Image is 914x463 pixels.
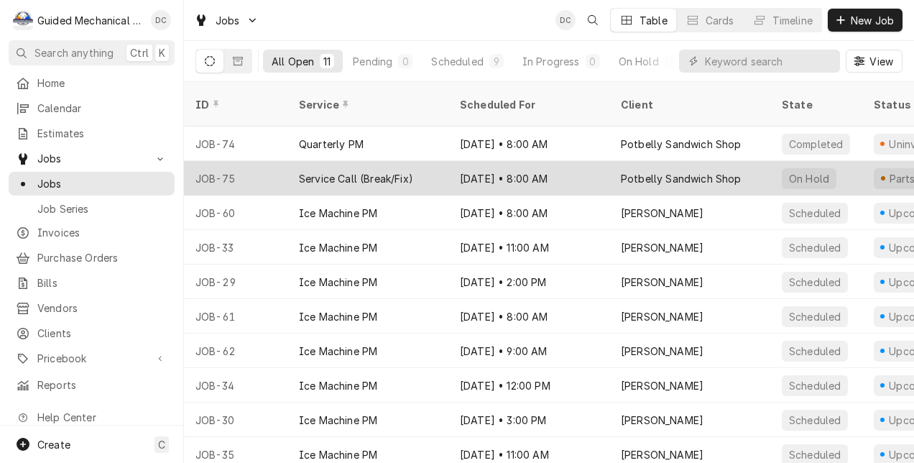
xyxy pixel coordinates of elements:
[621,275,703,290] div: [PERSON_NAME]
[158,437,165,452] span: C
[846,50,903,73] button: View
[581,9,604,32] button: Open search
[448,265,609,299] div: [DATE] • 2:00 PM
[788,413,842,428] div: Scheduled
[431,54,483,69] div: Scheduled
[788,137,844,152] div: Completed
[37,351,146,366] span: Pricebook
[37,13,143,28] div: Guided Mechanical Services, LLC
[37,75,167,91] span: Home
[867,54,896,69] span: View
[299,240,377,255] div: Ice Machine PM
[13,10,33,30] div: G
[9,271,175,295] a: Bills
[621,344,703,359] div: [PERSON_NAME]
[37,301,167,316] span: Vendors
[9,96,175,120] a: Calendar
[522,54,580,69] div: In Progress
[555,10,576,30] div: Daniel Cornell's Avatar
[37,410,166,425] span: Help Center
[216,13,240,28] span: Jobs
[299,97,434,112] div: Service
[184,368,287,403] div: JOB-34
[188,9,264,32] a: Go to Jobs
[828,9,903,32] button: New Job
[159,45,165,60] span: K
[299,344,377,359] div: Ice Machine PM
[299,309,377,324] div: Ice Machine PM
[299,378,377,393] div: Ice Machine PM
[299,413,377,428] div: Ice Machine PM
[9,405,175,429] a: Go to Help Center
[37,176,167,191] span: Jobs
[9,147,175,170] a: Go to Jobs
[621,309,703,324] div: [PERSON_NAME]
[621,240,703,255] div: [PERSON_NAME]
[151,10,171,30] div: Daniel Cornell's Avatar
[37,225,167,240] span: Invoices
[588,54,597,69] div: 0
[184,265,287,299] div: JOB-29
[621,447,703,462] div: [PERSON_NAME]
[151,10,171,30] div: DC
[323,54,331,69] div: 11
[448,230,609,265] div: [DATE] • 11:00 AM
[621,413,703,428] div: [PERSON_NAME]
[788,309,842,324] div: Scheduled
[448,299,609,334] div: [DATE] • 8:00 AM
[706,13,734,28] div: Cards
[9,221,175,244] a: Invoices
[272,54,314,69] div: All Open
[401,54,410,69] div: 0
[788,378,842,393] div: Scheduled
[37,326,167,341] span: Clients
[448,196,609,230] div: [DATE] • 8:00 AM
[621,97,756,112] div: Client
[13,10,33,30] div: Guided Mechanical Services, LLC's Avatar
[37,101,167,116] span: Calendar
[788,447,842,462] div: Scheduled
[9,347,175,370] a: Go to Pricebook
[299,275,377,290] div: Ice Machine PM
[299,171,413,186] div: Service Call (Break/Fix)
[37,439,70,451] span: Create
[184,334,287,368] div: JOB-62
[184,299,287,334] div: JOB-61
[555,10,576,30] div: DC
[705,50,833,73] input: Keyword search
[492,54,501,69] div: 9
[621,137,742,152] div: Potbelly Sandwich Shop
[448,127,609,161] div: [DATE] • 8:00 AM
[195,97,273,112] div: ID
[9,71,175,95] a: Home
[37,126,167,141] span: Estimates
[460,97,595,112] div: Scheduled For
[9,172,175,196] a: Jobs
[788,206,842,221] div: Scheduled
[640,13,668,28] div: Table
[299,447,377,462] div: Ice Machine PM
[788,344,842,359] div: Scheduled
[788,275,842,290] div: Scheduled
[668,54,676,69] div: 1
[788,171,831,186] div: On Hold
[621,206,703,221] div: [PERSON_NAME]
[448,161,609,196] div: [DATE] • 8:00 AM
[37,201,167,216] span: Job Series
[37,151,146,166] span: Jobs
[9,373,175,397] a: Reports
[9,321,175,345] a: Clients
[448,368,609,403] div: [DATE] • 12:00 PM
[621,378,703,393] div: [PERSON_NAME]
[782,97,851,112] div: State
[9,40,175,65] button: Search anythingCtrlK
[9,122,175,145] a: Estimates
[848,13,897,28] span: New Job
[37,275,167,290] span: Bills
[37,377,167,393] span: Reports
[9,246,175,270] a: Purchase Orders
[448,334,609,368] div: [DATE] • 9:00 AM
[353,54,392,69] div: Pending
[299,206,377,221] div: Ice Machine PM
[37,250,167,265] span: Purchase Orders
